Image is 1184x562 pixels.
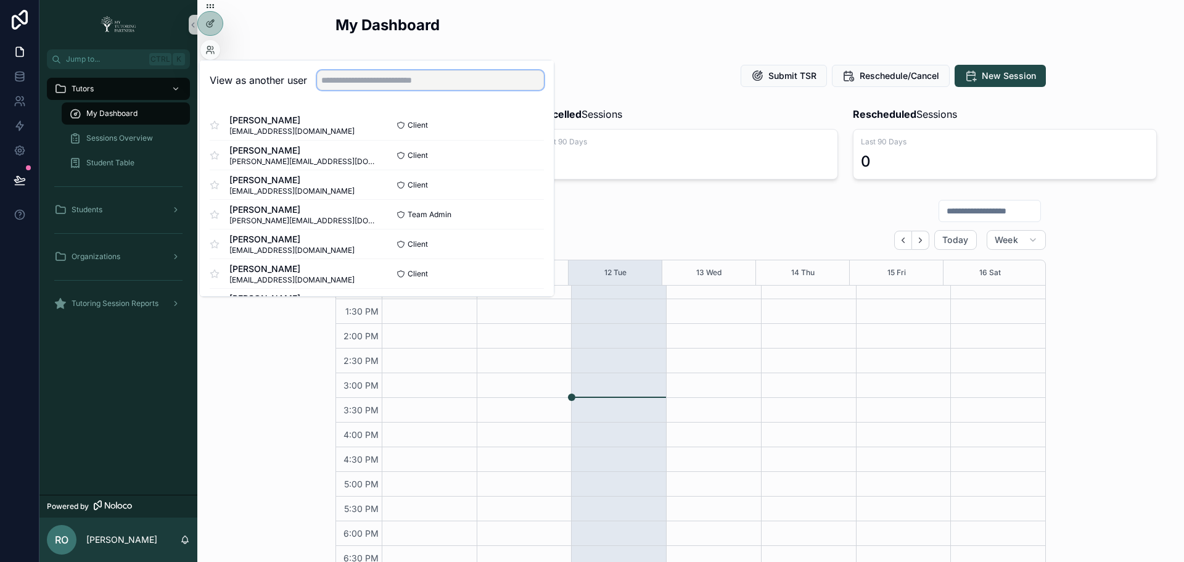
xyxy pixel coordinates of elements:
[229,275,355,285] span: [EMAIL_ADDRESS][DOMAIN_NAME]
[341,503,382,514] span: 5:30 PM
[62,102,190,125] a: My Dashboard
[340,528,382,539] span: 6:00 PM
[408,239,428,249] span: Client
[47,78,190,100] a: Tutors
[229,144,377,157] span: [PERSON_NAME]
[887,260,906,285] button: 15 Fri
[86,534,157,546] p: [PERSON_NAME]
[47,49,190,69] button: Jump to...CtrlK
[342,306,382,316] span: 1:30 PM
[604,260,627,285] button: 12 Tue
[408,210,451,220] span: Team Admin
[229,126,355,136] span: [EMAIL_ADDRESS][DOMAIN_NAME]
[229,263,355,275] span: [PERSON_NAME]
[541,137,829,147] span: Last 90 Days
[696,260,721,285] button: 13 Wed
[853,108,916,120] strong: Rescheduled
[86,133,153,143] span: Sessions Overview
[72,205,102,215] span: Students
[853,107,957,122] span: Sessions
[229,292,355,305] span: [PERSON_NAME]
[995,234,1018,246] span: Week
[861,137,1149,147] span: Last 90 Days
[47,246,190,268] a: Organizations
[47,292,190,315] a: Tutoring Session Reports
[768,70,816,82] span: Submit TSR
[229,186,355,196] span: [EMAIL_ADDRESS][DOMAIN_NAME]
[832,65,950,87] button: Reschedule/Cancel
[47,502,89,511] span: Powered by
[62,152,190,174] a: Student Table
[47,199,190,221] a: Students
[861,152,871,171] div: 0
[229,216,377,226] span: [PERSON_NAME][EMAIL_ADDRESS][DOMAIN_NAME]
[987,230,1046,250] button: Week
[39,69,197,331] div: scrollable content
[229,174,355,186] span: [PERSON_NAME]
[210,73,307,88] h2: View as another user
[62,127,190,149] a: Sessions Overview
[955,65,1046,87] button: New Session
[408,120,428,130] span: Client
[72,299,158,308] span: Tutoring Session Reports
[86,158,134,168] span: Student Table
[408,269,428,279] span: Client
[942,234,969,246] span: Today
[229,157,377,167] span: [PERSON_NAME][EMAIL_ADDRESS][DOMAIN_NAME]
[174,54,184,64] span: K
[97,15,140,35] img: App logo
[229,114,355,126] span: [PERSON_NAME]
[229,246,355,255] span: [EMAIL_ADDRESS][DOMAIN_NAME]
[149,53,171,65] span: Ctrl
[55,532,68,547] span: RO
[66,54,144,64] span: Jump to...
[982,70,1036,82] span: New Session
[979,260,1001,285] button: 16 Sat
[72,84,94,94] span: Tutors
[229,204,377,216] span: [PERSON_NAME]
[934,230,977,250] button: Today
[791,260,815,285] button: 14 Thu
[340,429,382,440] span: 4:00 PM
[533,108,582,120] strong: Cancelled
[340,454,382,465] span: 4:30 PM
[912,231,929,250] button: Next
[533,107,622,122] span: Sessions
[894,231,912,250] button: Back
[340,331,382,341] span: 2:00 PM
[860,70,939,82] span: Reschedule/Cancel
[341,479,382,489] span: 5:00 PM
[72,252,120,262] span: Organizations
[408,151,428,160] span: Client
[408,180,428,190] span: Client
[335,15,440,35] h2: My Dashboard
[741,65,827,87] button: Submit TSR
[340,405,382,415] span: 3:30 PM
[39,495,197,518] a: Powered by
[86,109,138,118] span: My Dashboard
[340,380,382,391] span: 3:00 PM
[229,233,355,246] span: [PERSON_NAME]
[340,355,382,366] span: 2:30 PM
